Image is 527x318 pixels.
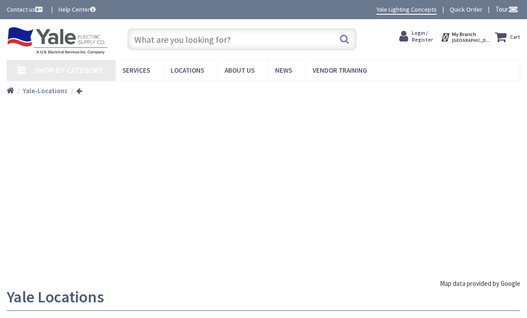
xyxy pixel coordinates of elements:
a: Quick Order [450,5,482,14]
a: Yale Lighting Concepts [376,5,437,15]
span: Services [122,66,150,74]
span: Locations [171,66,204,74]
h1: Yale Locations [7,288,520,311]
span: News [275,66,292,74]
span: Tour [495,5,518,13]
span: Login / Register [412,29,433,42]
span: Vendor Training [313,66,367,74]
span: About Us [225,66,255,74]
input: What are you looking for? [127,28,357,50]
a: Cart [495,29,520,45]
strong: Cart [510,29,520,45]
a: Contact us [7,5,44,14]
span: [GEOGRAPHIC_DATA], [GEOGRAPHIC_DATA] [452,37,490,43]
img: Yale Electric Supply Co. [7,27,108,54]
span: Shop By Category [34,65,103,75]
div: My Branch [GEOGRAPHIC_DATA], [GEOGRAPHIC_DATA] [440,29,487,45]
div: Map data provided by Google [440,279,520,288]
a: Help Center [59,5,96,14]
strong: My Branch [452,31,476,37]
strong: Yale-Locations [23,87,67,95]
a: Login / Register [399,29,433,44]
